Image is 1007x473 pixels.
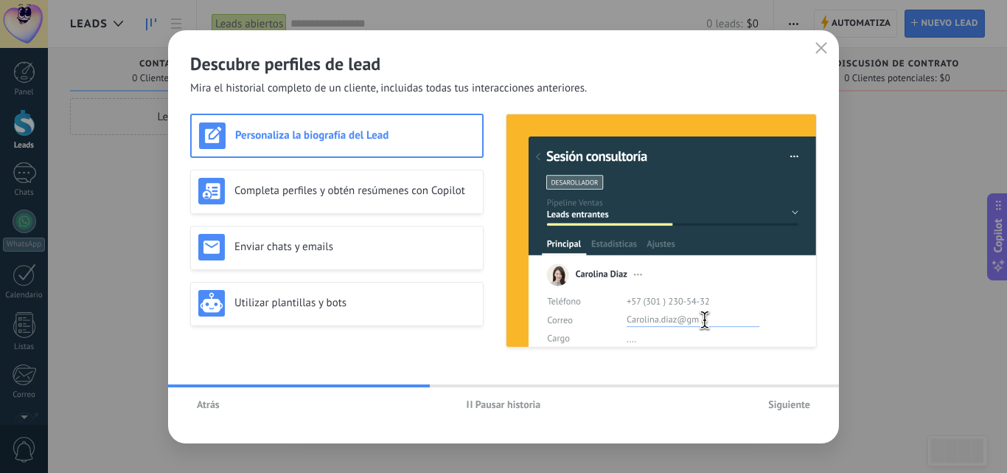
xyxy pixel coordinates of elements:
[190,393,226,415] button: Atrás
[197,399,220,410] span: Atrás
[460,393,548,415] button: Pausar historia
[235,128,475,142] h3: Personaliza la biografía del Lead
[762,393,817,415] button: Siguiente
[234,296,475,310] h3: Utilizar plantillas y bots
[768,399,810,410] span: Siguiente
[190,52,817,75] h2: Descubre perfiles de lead
[234,240,475,254] h3: Enviar chats y emails
[475,399,541,410] span: Pausar historia
[234,184,475,198] h3: Completa perfiles y obtén resúmenes con Copilot
[190,81,587,96] span: Mira el historial completo de un cliente, incluidas todas tus interacciones anteriores.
